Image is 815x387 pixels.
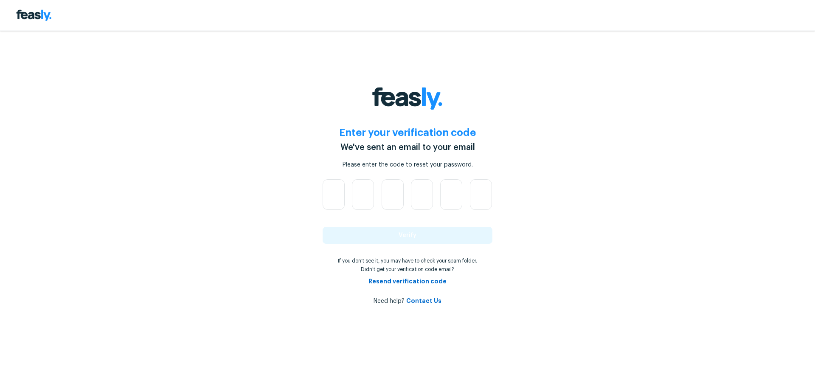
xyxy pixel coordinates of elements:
h2: Enter your verification code [339,126,476,139]
div: Need help? [323,297,492,305]
button: Verify [323,227,492,244]
a: Contact Us [406,298,441,304]
span: Verify [399,232,416,238]
div: We've sent an email to your email [340,141,475,154]
p: Didn't get your verification code email? [323,266,492,273]
img: Feasly [14,7,54,24]
img: Feasly [367,82,448,116]
a: Resend verification code [368,278,447,284]
p: If you don't see it, you may have to check your spam folder. [323,257,492,264]
div: Please enter the code to reset your password. [343,161,473,169]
